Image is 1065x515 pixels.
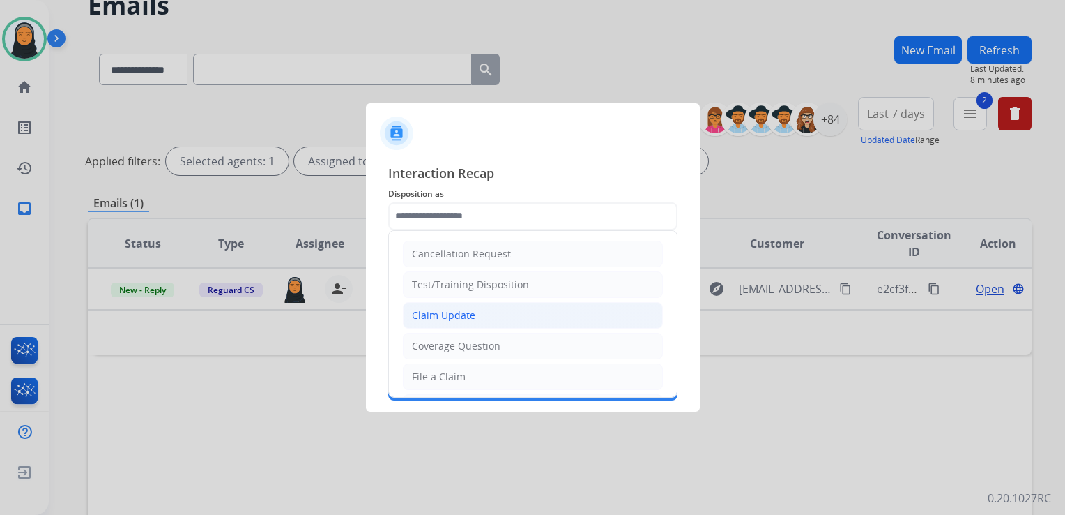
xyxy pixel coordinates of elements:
[412,308,475,322] div: Claim Update
[412,247,511,261] div: Cancellation Request
[412,278,529,292] div: Test/Training Disposition
[988,490,1051,507] p: 0.20.1027RC
[388,186,677,202] span: Disposition as
[380,117,413,150] img: contactIcon
[388,163,677,186] span: Interaction Recap
[412,339,500,353] div: Coverage Question
[412,370,466,384] div: File a Claim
